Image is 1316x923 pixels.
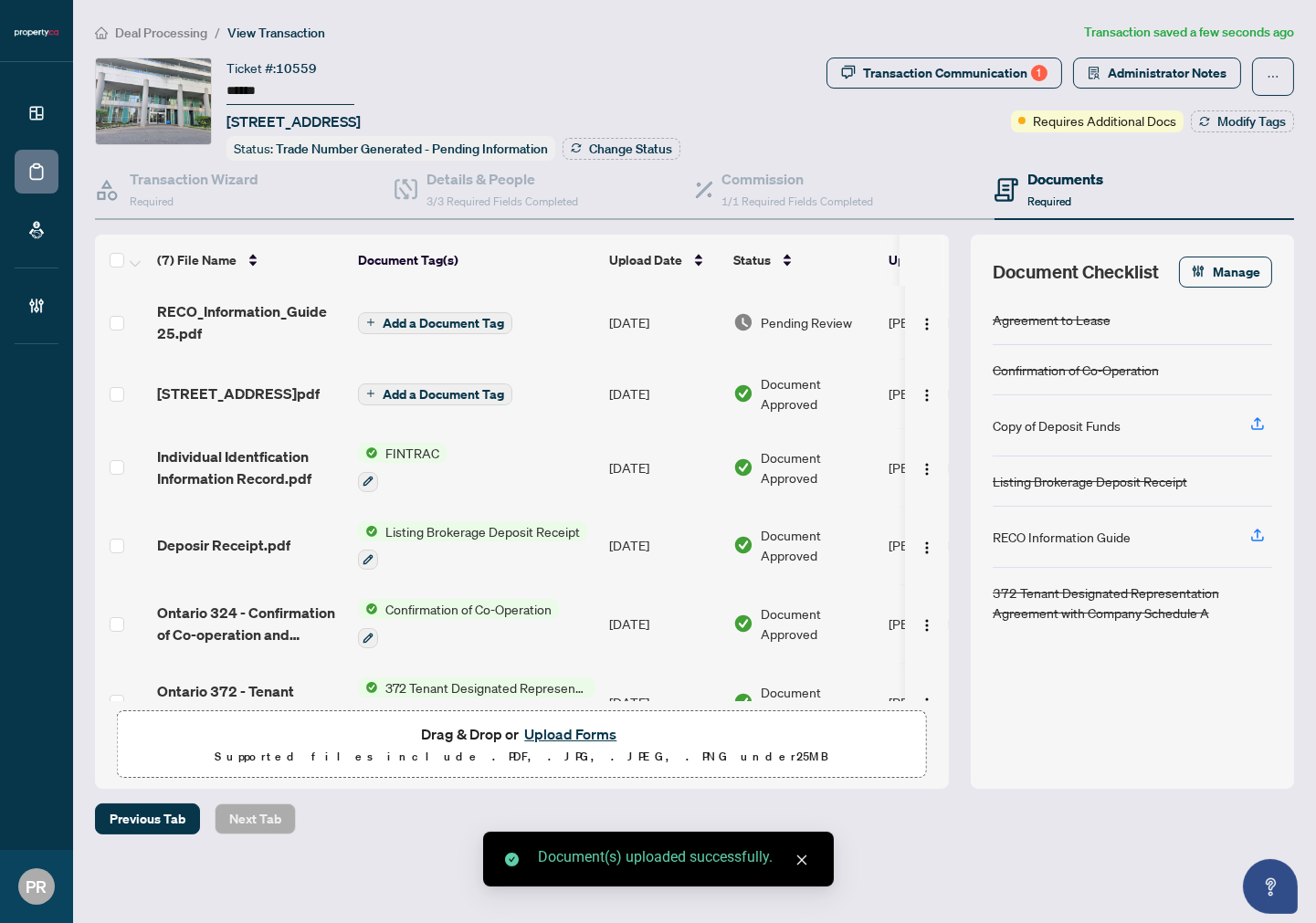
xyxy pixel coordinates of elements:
li: / [215,22,220,43]
span: home [95,26,108,39]
img: Status Icon [358,599,378,619]
span: Ontario 324 - Confirmation of Co-operation and Representation Tenant_Landlord SIGNED.pdf [157,602,343,645]
button: Status IconFINTRAC [358,443,447,492]
div: Copy of Deposit Funds [993,415,1121,435]
img: Document Status [733,692,753,712]
span: Required [130,194,174,208]
button: Add a Document Tag [358,382,512,405]
span: RECO_Information_Guide 25.pdf [157,300,343,344]
button: Add a Document Tag [358,312,512,334]
button: Upload Forms [519,722,622,746]
div: Agreement to Lease [993,309,1111,330]
img: IMG-E12338803_1.jpg [96,58,211,144]
div: Document(s) uploaded successfully. [538,846,812,868]
th: (7) File Name [150,235,351,286]
img: Logo [920,618,934,633]
td: [PERSON_NAME] [881,663,1018,741]
img: Document Status [733,312,753,332]
span: Confirmation of Co-Operation [378,599,559,619]
span: solution [1088,67,1100,79]
span: Trade Number Generated - Pending Information [276,141,548,157]
span: Upload Date [609,250,682,270]
span: Document Checklist [993,259,1159,285]
span: 372 Tenant Designated Representation Agreement with Company Schedule A [378,677,595,697]
div: Transaction Communication [863,58,1048,88]
button: Logo [912,308,942,337]
button: Open asap [1243,859,1298,914]
span: 3/3 Required Fields Completed [426,194,578,208]
td: [DATE] [602,663,726,741]
button: Add a Document Tag [358,383,512,405]
span: FINTRAC [378,443,447,463]
th: Upload Date [602,235,726,286]
span: PR [26,874,47,899]
button: Status IconListing Brokerage Deposit Receipt [358,521,587,571]
span: Document Approved [761,447,874,488]
button: Previous Tab [95,803,200,834]
span: Manage [1213,257,1260,287]
button: Transaction Communication1 [826,58,1062,89]
a: Close [792,850,812,870]
span: Listing Brokerage Deposit Receipt [378,521,587,541]
span: plus [366,318,375,327]
img: logo [15,27,58,38]
img: Document Status [733,383,753,404]
div: Status: [226,136,555,161]
h4: Commission [722,168,874,190]
span: Individual Identfication Information Record.pdf [157,446,343,489]
span: Drag & Drop or [421,722,622,746]
td: [PERSON_NAME] [881,359,1018,428]
button: Change Status [563,138,680,160]
div: Ticket #: [226,58,317,79]
button: Manage [1179,257,1272,288]
button: Logo [912,687,942,717]
span: [STREET_ADDRESS] [226,110,361,132]
span: Deal Processing [115,25,207,41]
button: Add a Document Tag [358,310,512,334]
img: Logo [920,388,934,403]
p: Supported files include .PDF, .JPG, .JPEG, .PNG under 25 MB [129,746,915,768]
div: 372 Tenant Designated Representation Agreement with Company Schedule A [993,582,1272,623]
th: Document Tag(s) [351,235,602,286]
span: Document Approved [761,603,874,644]
img: Document Status [733,535,753,555]
img: Status Icon [358,443,378,463]
button: Status Icon372 Tenant Designated Representation Agreement with Company Schedule A [358,677,595,727]
div: RECO Information Guide [993,527,1131,547]
span: Administrator Notes [1108,58,1227,88]
span: Deposir Receipt.pdf [157,534,290,556]
span: ellipsis [1267,70,1279,83]
div: Confirmation of Co-Operation [993,360,1159,380]
div: 1 [1031,65,1048,81]
span: Modify Tags [1217,115,1286,128]
th: Status [726,235,881,286]
button: Status IconConfirmation of Co-Operation [358,599,559,648]
span: [STREET_ADDRESS]pdf [157,383,320,404]
button: Administrator Notes [1073,58,1241,89]
h4: Details & People [426,168,578,190]
span: Requires Additional Docs [1033,110,1176,131]
th: Uploaded By [881,235,1018,286]
button: Logo [912,530,942,560]
img: Status Icon [358,521,378,541]
img: Logo [920,697,934,711]
span: close [795,854,808,866]
span: Drag & Drop orUpload FormsSupported files include .PDF, .JPG, .JPEG, .PNG under25MB [118,711,926,779]
img: Logo [920,462,934,477]
span: Ontario 372 - Tenant Designated Representation Agreement 1.pdf [157,680,343,724]
td: [PERSON_NAME] [881,584,1018,663]
img: Document Status [733,614,753,634]
h4: Documents [1027,168,1103,190]
img: Status Icon [358,677,378,697]
img: Logo [920,317,934,331]
td: [DATE] [602,286,726,359]
h4: Transaction Wizard [130,168,258,190]
button: Logo [912,609,942,638]
button: Next Tab [215,803,296,834]
button: Logo [912,453,942,482]
span: Document Approved [761,682,874,722]
td: [DATE] [602,507,726,585]
img: Document Status [733,457,753,477]
span: 10559 [276,60,317,77]
td: [DATE] [602,359,726,428]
